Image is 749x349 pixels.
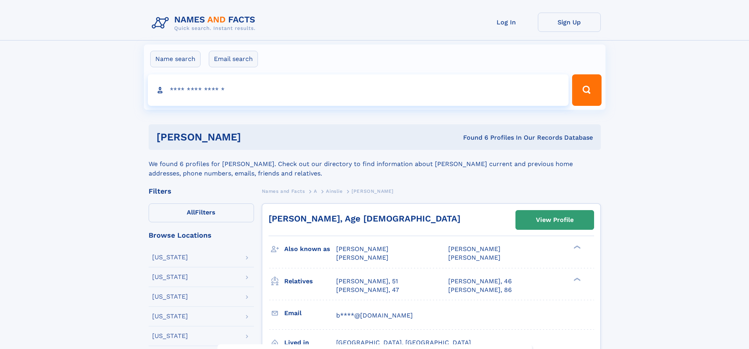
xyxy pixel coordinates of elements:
[148,74,569,106] input: search input
[336,277,398,286] a: [PERSON_NAME], 51
[572,74,601,106] button: Search Button
[152,274,188,280] div: [US_STATE]
[572,277,581,282] div: ❯
[475,13,538,32] a: Log In
[448,277,512,286] a: [PERSON_NAME], 46
[262,186,305,196] a: Names and Facts
[572,245,581,250] div: ❯
[448,254,501,261] span: [PERSON_NAME]
[149,232,254,239] div: Browse Locations
[284,307,336,320] h3: Email
[326,188,342,194] span: Ainslie
[314,188,317,194] span: A
[152,254,188,260] div: [US_STATE]
[538,13,601,32] a: Sign Up
[209,51,258,67] label: Email search
[149,13,262,34] img: Logo Names and Facts
[336,286,399,294] a: [PERSON_NAME], 47
[448,286,512,294] a: [PERSON_NAME], 86
[448,245,501,253] span: [PERSON_NAME]
[351,188,394,194] span: [PERSON_NAME]
[150,51,201,67] label: Name search
[152,333,188,339] div: [US_STATE]
[149,203,254,222] label: Filters
[336,339,471,346] span: [GEOGRAPHIC_DATA], [GEOGRAPHIC_DATA]
[536,211,574,229] div: View Profile
[269,214,460,223] a: [PERSON_NAME], Age [DEMOGRAPHIC_DATA]
[284,275,336,288] h3: Relatives
[149,188,254,195] div: Filters
[326,186,342,196] a: Ainslie
[152,313,188,319] div: [US_STATE]
[516,211,594,229] a: View Profile
[156,132,352,142] h1: [PERSON_NAME]
[284,242,336,256] h3: Also known as
[149,150,601,178] div: We found 6 profiles for [PERSON_NAME]. Check out our directory to find information about [PERSON_...
[336,245,388,253] span: [PERSON_NAME]
[336,254,388,261] span: [PERSON_NAME]
[314,186,317,196] a: A
[152,294,188,300] div: [US_STATE]
[187,209,195,216] span: All
[352,133,593,142] div: Found 6 Profiles In Our Records Database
